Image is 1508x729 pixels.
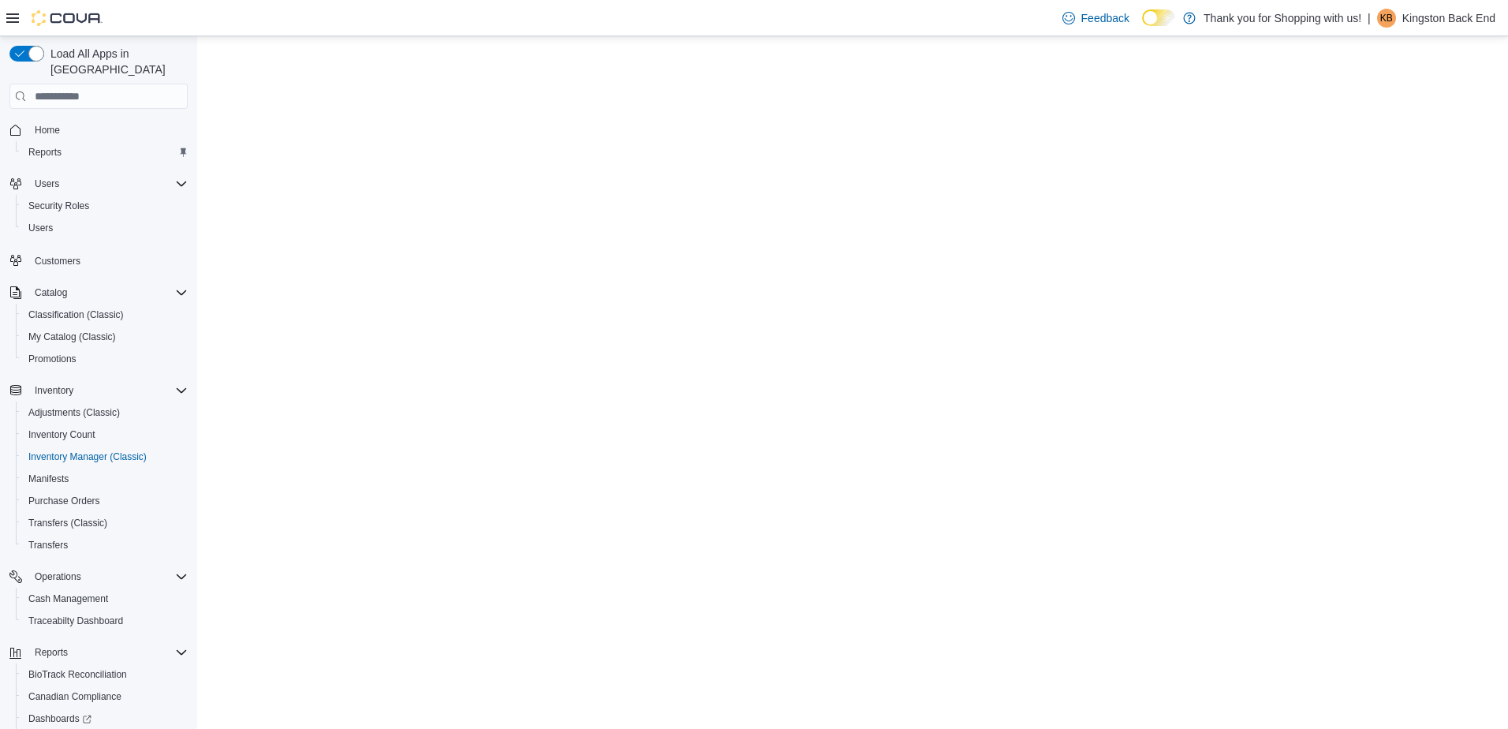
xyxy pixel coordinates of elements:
img: Cova [32,10,103,26]
button: Inventory [3,379,194,402]
span: BioTrack Reconciliation [22,665,188,684]
input: Dark Mode [1142,9,1175,26]
span: Traceabilty Dashboard [28,615,123,627]
a: Traceabilty Dashboard [22,611,129,630]
span: Cash Management [22,589,188,608]
button: Traceabilty Dashboard [16,610,194,632]
span: Inventory Manager (Classic) [28,450,147,463]
a: Transfers (Classic) [22,514,114,533]
a: My Catalog (Classic) [22,327,122,346]
a: Dashboards [22,709,98,728]
button: Catalog [3,282,194,304]
span: Customers [28,250,188,270]
span: Transfers [22,536,188,555]
a: Inventory Manager (Classic) [22,447,153,466]
button: Customers [3,249,194,271]
a: Canadian Compliance [22,687,128,706]
span: Adjustments (Classic) [22,403,188,422]
button: Transfers (Classic) [16,512,194,534]
button: Cash Management [16,588,194,610]
span: Purchase Orders [22,492,188,510]
a: Reports [22,143,68,162]
a: Transfers [22,536,74,555]
button: Promotions [16,348,194,370]
button: Reports [3,641,194,664]
span: Inventory [28,381,188,400]
span: Canadian Compliance [28,690,121,703]
span: Inventory Count [28,428,95,441]
span: Transfers (Classic) [22,514,188,533]
span: Load All Apps in [GEOGRAPHIC_DATA] [44,46,188,77]
span: BioTrack Reconciliation [28,668,127,681]
span: Security Roles [22,196,188,215]
span: Users [35,178,59,190]
span: Promotions [22,350,188,368]
button: Home [3,118,194,141]
span: Reports [35,646,68,659]
span: Cash Management [28,593,108,605]
p: Thank you for Shopping with us! [1204,9,1361,28]
span: Traceabilty Dashboard [22,611,188,630]
button: Adjustments (Classic) [16,402,194,424]
a: BioTrack Reconciliation [22,665,133,684]
span: Home [28,120,188,140]
button: Operations [28,567,88,586]
span: Classification (Classic) [22,305,188,324]
span: Users [28,222,53,234]
button: Operations [3,566,194,588]
a: Security Roles [22,196,95,215]
span: Operations [35,570,81,583]
button: Classification (Classic) [16,304,194,326]
button: Inventory Count [16,424,194,446]
span: Users [28,174,188,193]
a: Feedback [1056,2,1136,34]
button: Manifests [16,468,194,490]
span: Purchase Orders [28,495,100,507]
p: Kingston Back End [1402,9,1495,28]
a: Home [28,121,66,140]
span: Classification (Classic) [28,308,124,321]
a: Manifests [22,469,75,488]
span: Dashboards [22,709,188,728]
a: Purchase Orders [22,492,106,510]
button: Reports [28,643,74,662]
span: Transfers (Classic) [28,517,107,529]
div: Kingston Back End [1377,9,1396,28]
p: | [1368,9,1371,28]
span: Feedback [1081,10,1129,26]
a: Inventory Count [22,425,102,444]
span: Operations [28,567,188,586]
a: Promotions [22,350,83,368]
button: Users [28,174,65,193]
span: Customers [35,255,80,267]
span: Reports [28,146,62,159]
button: BioTrack Reconciliation [16,664,194,686]
span: Catalog [28,283,188,302]
a: Adjustments (Classic) [22,403,126,422]
span: Dark Mode [1142,26,1143,27]
button: Canadian Compliance [16,686,194,708]
span: Promotions [28,353,77,365]
button: Catalog [28,283,73,302]
button: Users [16,217,194,239]
span: Security Roles [28,200,89,212]
span: Home [35,124,60,136]
button: My Catalog (Classic) [16,326,194,348]
button: Purchase Orders [16,490,194,512]
span: My Catalog (Classic) [28,331,116,343]
button: Inventory Manager (Classic) [16,446,194,468]
button: Security Roles [16,195,194,217]
span: KB [1380,9,1393,28]
span: Manifests [28,473,69,485]
span: Manifests [22,469,188,488]
a: Customers [28,252,87,271]
span: Dashboards [28,712,91,725]
span: Inventory Manager (Classic) [22,447,188,466]
span: Transfers [28,539,68,551]
span: Reports [28,643,188,662]
span: Canadian Compliance [22,687,188,706]
a: Cash Management [22,589,114,608]
button: Reports [16,141,194,163]
button: Transfers [16,534,194,556]
button: Inventory [28,381,80,400]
